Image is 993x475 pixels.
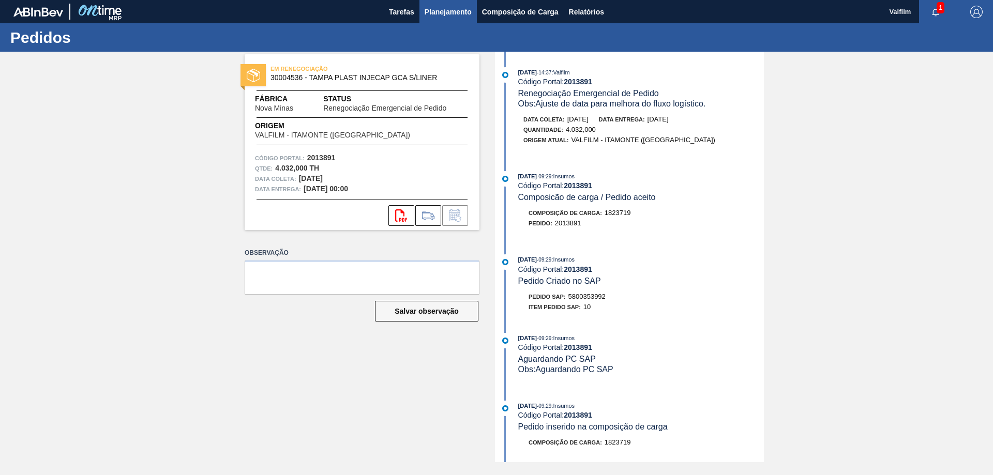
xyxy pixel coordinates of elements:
[564,181,592,190] strong: 2013891
[583,303,591,311] span: 10
[537,174,551,179] span: - 09:29
[270,74,458,82] span: 30004536 - TAMPA PLAST INJECAP GCA S/LINER
[529,294,566,300] span: Pedido SAP:
[937,2,944,13] span: 1
[482,6,559,18] span: Composição de Carga
[551,403,575,409] span: : Insumos
[255,184,301,194] span: Data entrega:
[518,69,537,75] span: [DATE]
[255,120,440,131] span: Origem
[518,335,537,341] span: [DATE]
[551,335,575,341] span: : Insumos
[605,438,631,446] span: 1823719
[564,343,592,351] strong: 2013891
[518,365,613,374] span: Obs: Aguardando PC SAP
[375,301,478,321] button: Salvar observação
[255,104,293,112] span: Nova Minas
[518,265,764,273] div: Código Portal:
[568,293,606,300] span: 5800353992
[304,185,348,193] strong: [DATE] 00:00
[599,116,645,122] span: Data entrega:
[247,69,260,82] img: status
[518,173,537,179] span: [DATE]
[518,403,537,409] span: [DATE]
[567,115,589,123] span: [DATE]
[970,6,983,18] img: Logout
[13,7,63,17] img: TNhmsLtSVTkK8tSr43FrP2fwEKptu5GPRR3wAAAABJRU5ErkJggg==
[518,193,656,202] span: Composicão de carga / Pedido aceito
[502,176,508,182] img: atual
[551,256,575,263] span: : Insumos
[523,127,563,133] span: Quantidade :
[255,153,305,163] span: Código Portal:
[551,69,569,75] span: : Valfilm
[442,205,468,226] div: Informar alteração no pedido
[529,220,552,226] span: Pedido :
[566,126,596,133] span: 4.032,000
[275,164,319,172] strong: 4.032,000 TH
[564,78,592,86] strong: 2013891
[10,32,194,43] h1: Pedidos
[569,6,604,18] span: Relatórios
[299,174,323,182] strong: [DATE]
[388,205,414,226] div: Abrir arquivo PDF
[564,265,592,273] strong: 2013891
[255,163,273,174] span: Qtde :
[518,422,668,431] span: Pedido inserido na composição de carga
[518,256,537,263] span: [DATE]
[555,219,581,227] span: 2013891
[415,205,441,226] div: Ir para Composição de Carga
[523,137,568,143] span: Origem Atual:
[518,78,764,86] div: Código Portal:
[537,403,551,409] span: - 09:29
[518,89,659,98] span: Renegociação Emergencial de Pedido
[502,259,508,265] img: atual
[571,136,715,144] span: VALFILM - ITAMONTE ([GEOGRAPHIC_DATA])
[389,6,414,18] span: Tarefas
[564,411,592,419] strong: 2013891
[518,355,596,363] span: Aguardando PC SAP
[502,338,508,344] img: atual
[523,116,565,122] span: Data coleta:
[323,104,446,112] span: Renegociação Emergencial de Pedido
[919,5,952,19] button: Notificações
[529,439,602,446] span: Composição de Carga :
[425,6,472,18] span: Planejamento
[648,115,669,123] span: [DATE]
[537,335,551,341] span: - 09:29
[537,70,551,75] span: - 14:37
[551,173,575,179] span: : Insumos
[518,343,764,351] div: Código Portal:
[518,99,706,108] span: Obs: Ajuste de data para melhora do fluxo logístico.
[537,257,551,263] span: - 09:29
[518,411,764,419] div: Código Portal:
[245,246,479,261] label: Observação
[502,405,508,411] img: atual
[307,154,336,162] strong: 2013891
[529,304,581,310] span: Item pedido SAP:
[605,209,631,217] span: 1823719
[255,174,296,184] span: Data coleta:
[502,72,508,78] img: atual
[518,181,764,190] div: Código Portal:
[529,210,602,216] span: Composição de Carga :
[270,64,415,74] span: EM RENEGOCIAÇÃO
[255,94,323,104] span: Fábrica
[518,277,601,285] span: Pedido Criado no SAP
[323,94,469,104] span: Status
[255,131,410,139] span: VALFILM - ITAMONTE ([GEOGRAPHIC_DATA])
